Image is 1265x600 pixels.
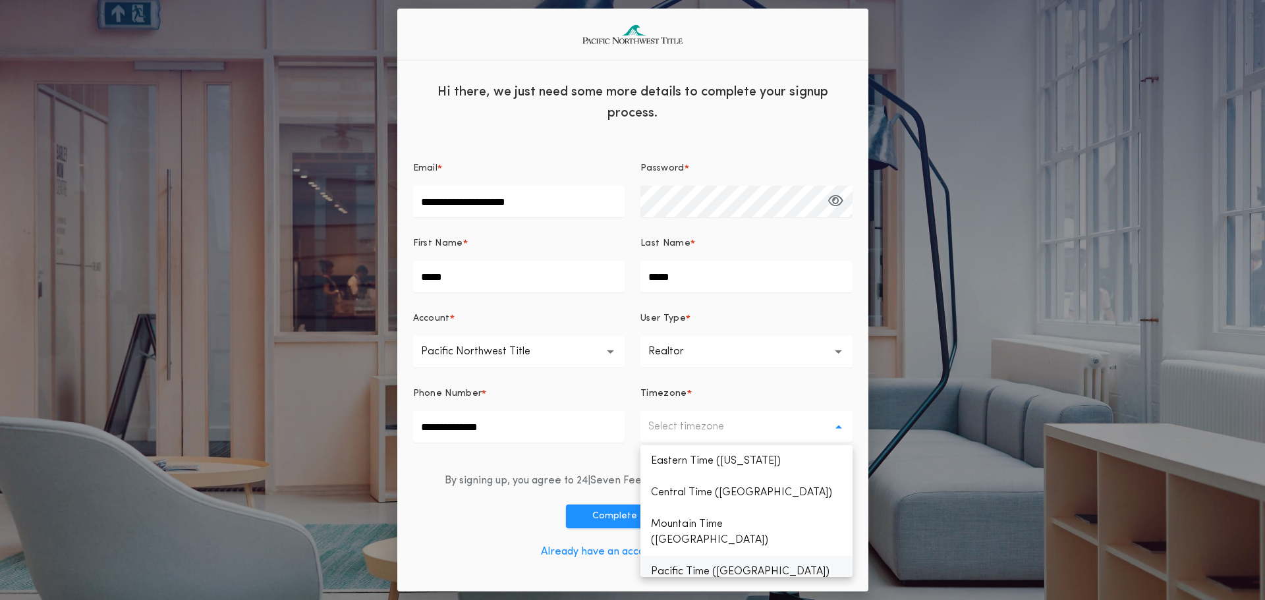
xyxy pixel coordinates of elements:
[413,336,625,368] button: Pacific Northwest Title
[640,237,690,250] p: Last Name
[421,344,551,360] p: Pacific Northwest Title
[413,237,463,250] p: First Name
[566,505,699,528] button: Complete Sign Up
[413,411,625,443] input: Phone Number*
[640,387,687,400] p: Timezone
[828,186,843,217] button: Password*
[640,445,853,577] ul: Select timezone
[640,556,853,587] p: Pacific Time ([GEOGRAPHIC_DATA])
[413,162,438,175] p: Email
[648,344,705,360] p: Realtor
[640,477,853,508] p: Central Time ([GEOGRAPHIC_DATA])
[445,473,820,489] div: By signing up, you agree to 24|Seven Fees and
[413,387,482,400] p: Phone Number
[413,186,625,217] input: Email*
[640,162,685,175] p: Password
[578,19,687,50] img: logo
[640,445,853,477] p: Eastern Time ([US_STATE])
[640,508,853,556] p: Mountain Time ([GEOGRAPHIC_DATA])
[397,71,868,130] div: Hi there, we just need some more details to complete your signup process.
[640,312,686,325] p: User Type
[640,336,853,368] button: Realtor
[541,547,725,557] a: Already have an account? Log in here.
[640,411,853,443] button: Select timezone
[413,312,450,325] p: Account
[413,261,625,292] input: First Name*
[640,261,853,292] input: Last Name*
[648,419,745,435] p: Select timezone
[640,186,853,217] input: Password*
